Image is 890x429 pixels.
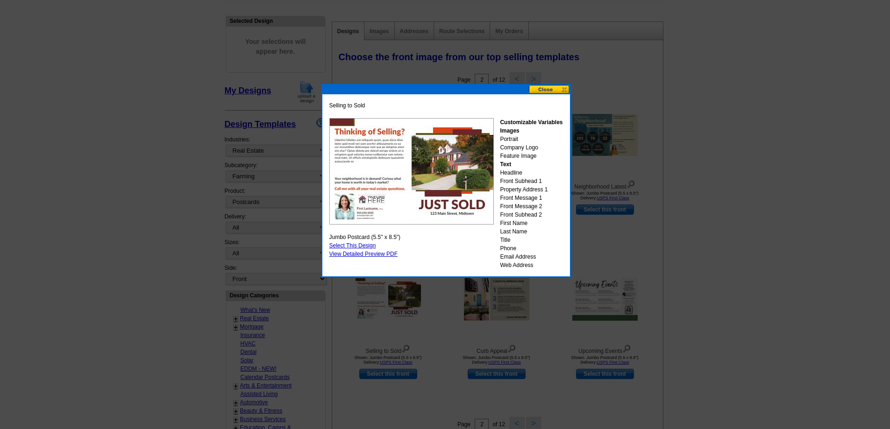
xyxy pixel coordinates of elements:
[500,119,562,126] strong: Customizable Variables
[329,251,398,257] a: View Detailed Preview PDF
[329,118,494,225] img: GENREPJF_SellingToSold_All.jpg
[329,233,401,241] span: Jumbo Postcard (5.5" x 8.5")
[500,118,562,269] div: Portrait Company Logo Feature Image Headline Front Subhead 1 Property Address 1 Front Message 1 F...
[703,212,890,429] iframe: LiveChat chat widget
[329,242,376,249] a: Select This Design
[500,161,511,168] strong: Text
[500,127,519,134] strong: Images
[329,101,365,110] span: Selling to Sold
